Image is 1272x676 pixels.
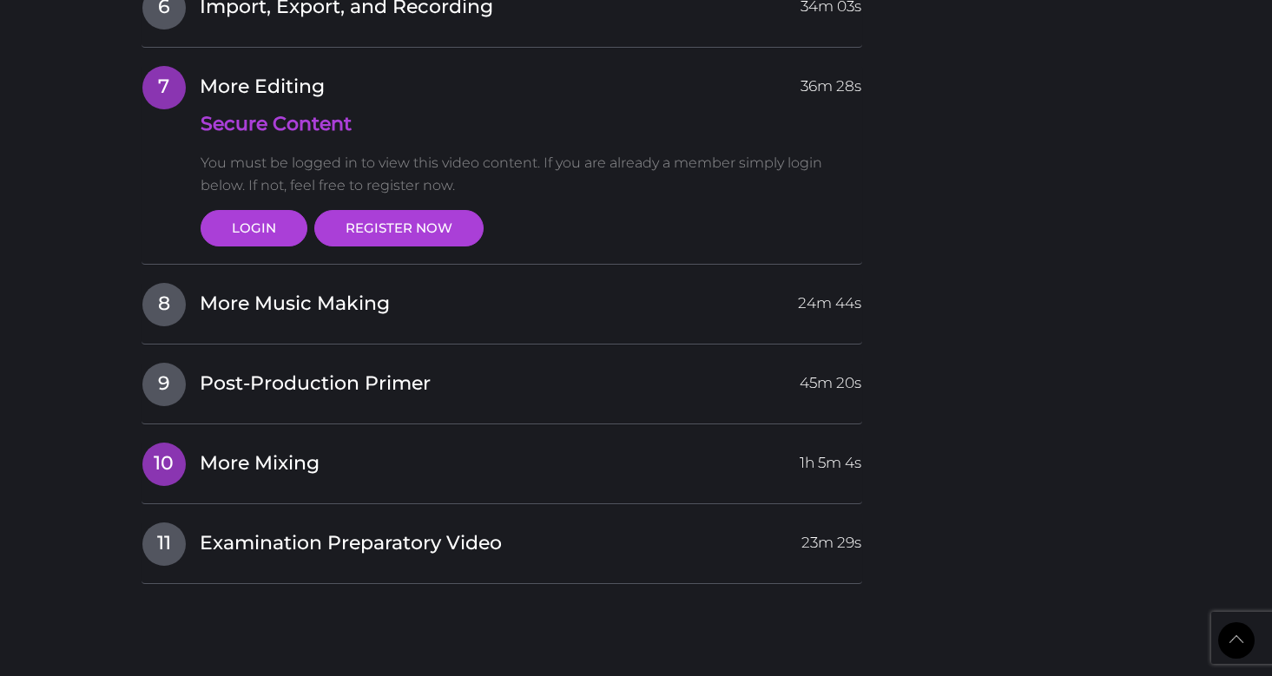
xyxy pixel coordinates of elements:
[142,66,186,109] span: 7
[142,282,863,318] a: 8More Music Making24m 44s
[200,74,325,101] span: More Editing
[200,450,320,477] span: More Mixing
[200,530,502,557] span: Examination Preparatory Video
[200,371,431,397] span: Post-Production Primer
[801,66,861,97] span: 36m 28s
[1218,622,1255,659] a: Back to Top
[142,442,863,478] a: 10More Mixing1h 5m 4s
[200,291,390,318] span: More Music Making
[142,283,186,326] span: 8
[142,363,186,406] span: 9
[201,152,863,196] p: You must be logged in to view this video content. If you are already a member simply login below....
[201,210,307,246] a: LOGIN
[800,443,861,474] span: 1h 5m 4s
[142,522,186,566] span: 11
[142,362,863,398] a: 9Post-Production Primer45m 20s
[201,111,863,138] h4: Secure Content
[798,283,861,314] span: 24m 44s
[142,522,863,558] a: 11Examination Preparatory Video23m 29s
[142,443,186,486] span: 10
[801,522,861,554] span: 23m 29s
[142,65,863,102] a: 7More Editing36m 28s
[314,210,484,246] a: REGISTER NOW
[800,363,861,394] span: 45m 20s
